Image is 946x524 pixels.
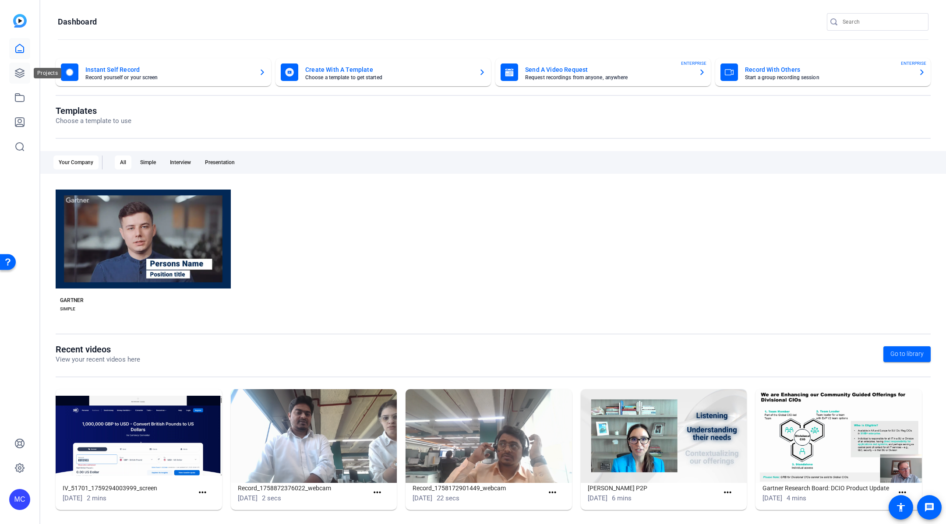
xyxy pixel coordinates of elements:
span: [DATE] [238,494,258,502]
mat-card-title: Create With A Template [305,64,472,75]
mat-icon: more_horiz [722,487,733,498]
span: 2 mins [87,494,106,502]
h1: Record_1758872376022_webcam [238,483,369,493]
img: Record_1758172901449_webcam [406,389,572,483]
mat-icon: more_horiz [547,487,558,498]
button: Send A Video RequestRequest recordings from anyone, anywhereENTERPRISE [495,58,711,86]
img: Gartner Research Board: DCIO Product Update [755,389,922,483]
div: Your Company [53,155,99,169]
a: Go to library [883,346,931,362]
h1: Dashboard [58,17,97,27]
button: Create With A TemplateChoose a template to get started [275,58,491,86]
mat-card-subtitle: Choose a template to get started [305,75,472,80]
div: GARTNER [60,297,84,304]
p: View your recent videos here [56,355,140,365]
mat-card-title: Send A Video Request [525,64,692,75]
img: blue-gradient.svg [13,14,27,28]
div: All [115,155,131,169]
div: MC [9,489,30,510]
span: Go to library [890,349,924,359]
mat-icon: more_horiz [897,487,908,498]
div: Projects [34,68,61,78]
mat-icon: accessibility [896,502,906,513]
span: [DATE] [762,494,782,502]
span: ENTERPRISE [901,60,926,67]
h1: Templates [56,106,131,116]
span: 22 secs [437,494,459,502]
mat-card-title: Instant Self Record [85,64,252,75]
h1: [PERSON_NAME] P2P [588,483,719,493]
mat-icon: message [924,502,935,513]
div: Simple [135,155,161,169]
mat-icon: more_horiz [372,487,383,498]
p: Choose a template to use [56,116,131,126]
span: 6 mins [612,494,632,502]
mat-icon: more_horiz [197,487,208,498]
h1: Gartner Research Board: DCIO Product Update [762,483,893,493]
div: Presentation [200,155,240,169]
span: [DATE] [63,494,82,502]
h1: Record_1758172901449_webcam [413,483,544,493]
div: SIMPLE [60,306,75,313]
span: 4 mins [787,494,806,502]
h1: IV_51701_1759294003999_screen [63,483,194,493]
mat-card-subtitle: Start a group recording session [745,75,911,80]
mat-card-subtitle: Record yourself or your screen [85,75,252,80]
input: Search [843,17,921,27]
button: Instant Self RecordRecord yourself or your screen [56,58,271,86]
mat-card-subtitle: Request recordings from anyone, anywhere [525,75,692,80]
span: [DATE] [588,494,607,502]
img: IV_51701_1759294003999_screen [56,389,222,483]
img: Record_1758872376022_webcam [231,389,397,483]
button: Record With OthersStart a group recording sessionENTERPRISE [715,58,931,86]
img: Christie Dziubek P2P [581,389,747,483]
div: Interview [165,155,196,169]
mat-card-title: Record With Others [745,64,911,75]
h1: Recent videos [56,344,140,355]
span: [DATE] [413,494,432,502]
span: ENTERPRISE [681,60,706,67]
span: 2 secs [262,494,281,502]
